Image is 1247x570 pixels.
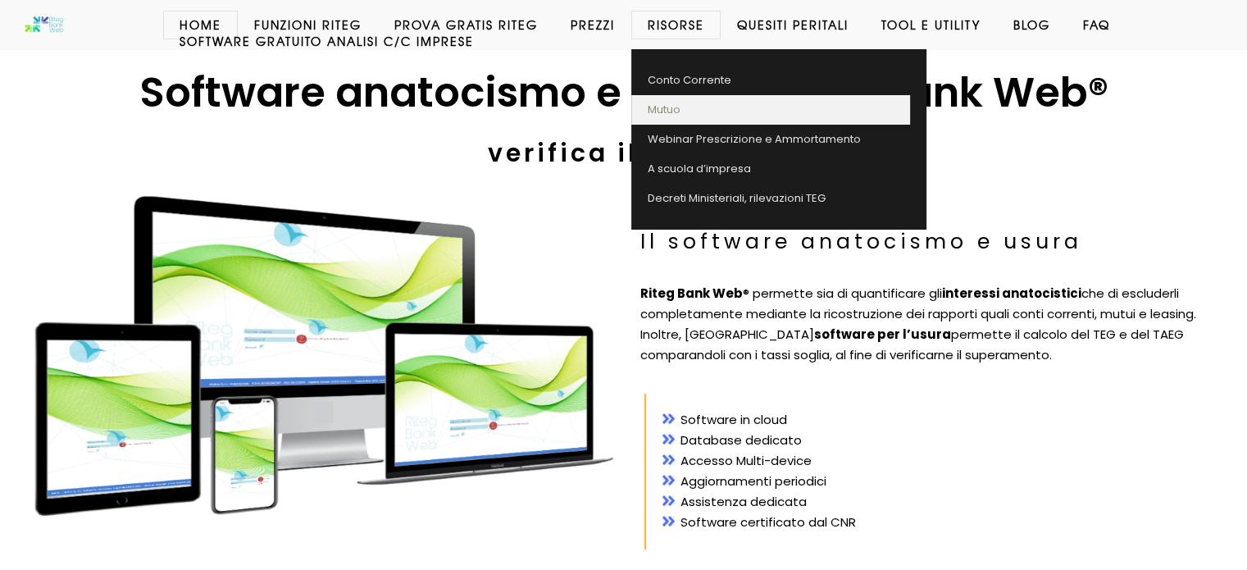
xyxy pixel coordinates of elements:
a: Funzioni Riteg [238,16,378,33]
li: Software certificato dal CNR [662,513,1219,533]
a: Mutuo [631,95,910,125]
li: Database dedicato [662,431,1219,451]
strong: interessi anatocistici [942,285,1081,302]
a: Faq [1067,16,1126,33]
li: Accesso Multi-device [662,451,1219,472]
li: Aggiornamenti periodici [662,472,1219,492]
h3: Il software anatocismo e usura [640,225,1240,259]
a: Prezzi [554,16,631,33]
li: Software in cloud [662,410,1219,431]
a: Conto Corrente [631,66,910,95]
a: Webinar Prescrizione e Ammortamento [631,125,910,154]
li: Assistenza dedicata [662,492,1219,513]
a: Prova Gratis Riteg [378,16,554,33]
strong: Riteg Bank Web [640,285,743,302]
a: Decreti Ministeriali, rilevazioni TEG [631,184,910,213]
a: Quesiti Peritali [721,16,865,33]
a: Home [163,16,238,33]
p: ® permette sia di quantificare gli che di escluderli completamente mediante la ricostruzione dei ... [640,284,1240,366]
h1: Software anatocismo e usura Riteg Bank Web® [16,66,1231,120]
img: Software anatocismo e usura bancaria [25,16,64,33]
a: Blog [997,16,1067,33]
a: Risorse [631,16,721,33]
a: A scuola d’impresa [631,154,910,184]
img: Il software anatocismo Riteg Bank Web, calcolo e verifica di conto corrente, mutuo e leasing [33,192,616,521]
a: Tool e Utility [865,16,997,33]
a: Software GRATUITO analisi c/c imprese [163,33,490,49]
h2: verifica il calcolo [16,131,1231,176]
strong: software per l’usura [814,326,951,343]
